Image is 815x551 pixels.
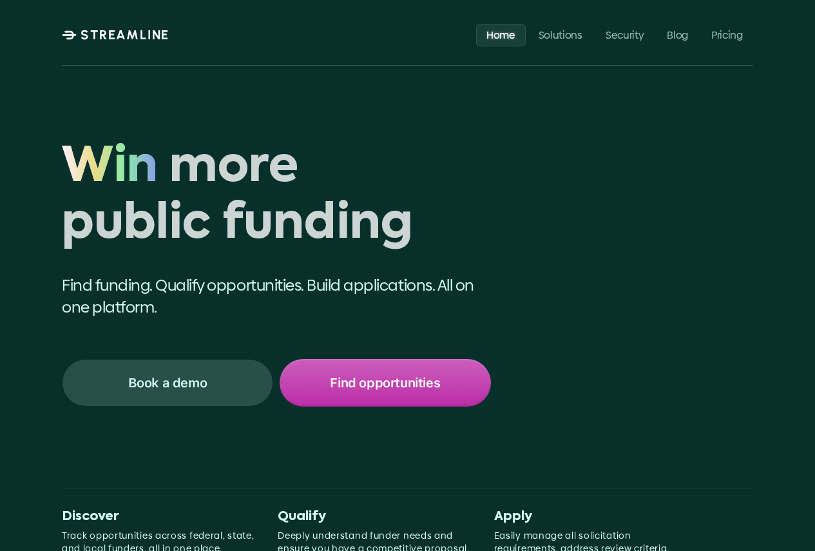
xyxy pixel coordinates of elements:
[62,140,158,197] span: Win
[280,359,491,407] a: Find opportunities
[494,509,689,525] p: Apply
[81,27,169,43] p: STREAMLINE
[62,27,169,43] a: STREAMLINE
[667,28,689,41] p: Blog
[62,140,491,255] h1: Win more public funding
[711,28,743,41] p: Pricing
[278,509,473,525] p: Qualify
[330,374,440,391] p: Find opportunities
[657,23,699,46] a: Blog
[128,374,207,391] p: Book a demo
[486,28,515,41] p: Home
[476,23,526,46] a: Home
[62,275,491,318] p: Find funding. Qualify opportunities. Build applications. All on one platform.
[62,509,257,525] p: Discover
[62,359,273,407] a: Book a demo
[701,23,753,46] a: Pricing
[606,28,644,41] p: Security
[595,23,654,46] a: Security
[539,28,582,41] p: Solutions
